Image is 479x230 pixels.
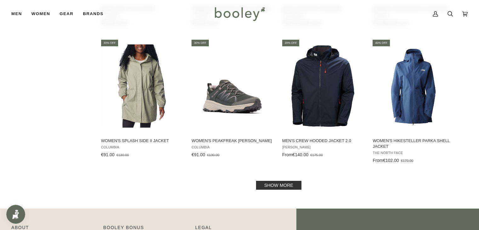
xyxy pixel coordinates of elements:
span: €130.00 [207,153,220,157]
div: 30% off [191,40,209,46]
img: The North Face Women’s Hikesteller Parka Shell Jacket Shady Blue - Booley Galway [372,44,455,128]
span: The North Face [373,151,454,155]
span: €102.00 [383,158,399,163]
img: Booley [212,5,267,23]
span: Columbia [101,145,183,149]
a: Show more [256,181,301,190]
span: Columbia [191,145,273,149]
span: Women's Hikesteller Parka Shell Jacket [373,138,454,149]
div: 30% off [101,40,118,46]
span: €130.00 [117,153,129,157]
span: Men [11,11,22,17]
span: €91.00 [101,152,115,157]
a: Women's Peakfreak Rush Outdry [191,39,274,160]
img: Columbia Women's Splash Side II Jacket - Safari Crinkle Booley Galway [100,44,184,128]
div: 40% off [373,40,390,46]
div: 20% off [282,40,299,46]
span: Women's Peakfreak [PERSON_NAME] [191,138,273,144]
iframe: Button to open loyalty program pop-up [6,205,25,224]
img: Columbia Women's Peakfreak Rush Outdry Grill / Vapor - Booley Galway [191,44,274,128]
span: From [373,158,383,163]
span: Men's Crew Hooded Jacket 2.0 [282,138,364,144]
div: Pagination [101,183,457,188]
span: Gear [60,11,73,17]
a: Men's Crew Hooded Jacket 2.0 [281,39,365,160]
span: Women [31,11,50,17]
a: Women's Hikesteller Parka Shell Jacket [372,39,455,165]
span: From [282,152,293,157]
span: €140.00 [293,152,309,157]
span: €91.00 [191,152,205,157]
span: Brands [83,11,103,17]
span: €170.00 [401,159,413,163]
span: Women's Splash Side II Jacket [101,138,183,144]
span: €175.00 [310,153,323,157]
a: Women's Splash Side II Jacket [100,39,184,160]
span: [PERSON_NAME] [282,145,364,149]
img: Helly Hansen Men's Crew Hooded Jacket 2.0 Navy - Booley Galway [281,44,365,128]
